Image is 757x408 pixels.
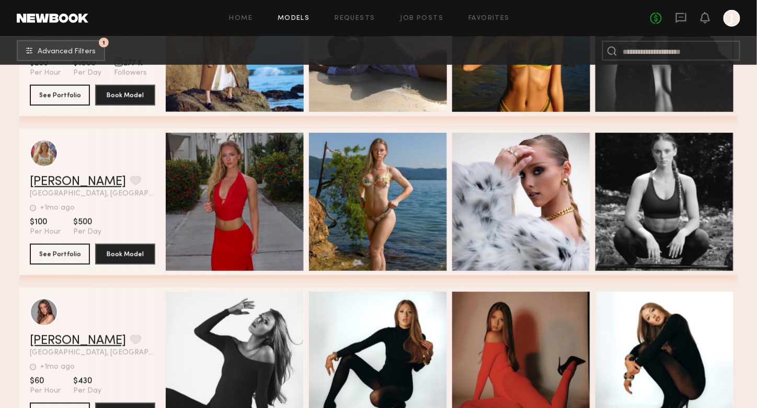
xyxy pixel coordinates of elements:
[30,349,155,357] span: [GEOGRAPHIC_DATA], [GEOGRAPHIC_DATA]
[30,217,61,228] span: $100
[95,244,155,265] button: Book Model
[30,376,61,387] span: $60
[30,387,61,396] span: Per Hour
[114,69,147,78] span: Followers
[73,228,101,237] span: Per Day
[468,15,510,22] a: Favorites
[73,217,101,228] span: $500
[102,40,105,45] span: 1
[73,387,101,396] span: Per Day
[30,85,90,106] button: See Portfolio
[400,15,444,22] a: Job Posts
[724,10,740,27] a: J
[230,15,253,22] a: Home
[40,364,75,371] div: +1mo ago
[30,244,90,265] button: See Portfolio
[30,335,126,347] a: [PERSON_NAME]
[17,40,105,61] button: 1Advanced Filters
[38,48,96,55] span: Advanced Filters
[30,190,155,198] span: [GEOGRAPHIC_DATA], [GEOGRAPHIC_DATA]
[40,205,75,212] div: +1mo ago
[95,85,155,106] button: Book Model
[30,69,61,78] span: Per Hour
[30,228,61,237] span: Per Hour
[278,15,309,22] a: Models
[73,69,101,78] span: Per Day
[73,376,101,387] span: $430
[30,176,126,188] a: [PERSON_NAME]
[335,15,375,22] a: Requests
